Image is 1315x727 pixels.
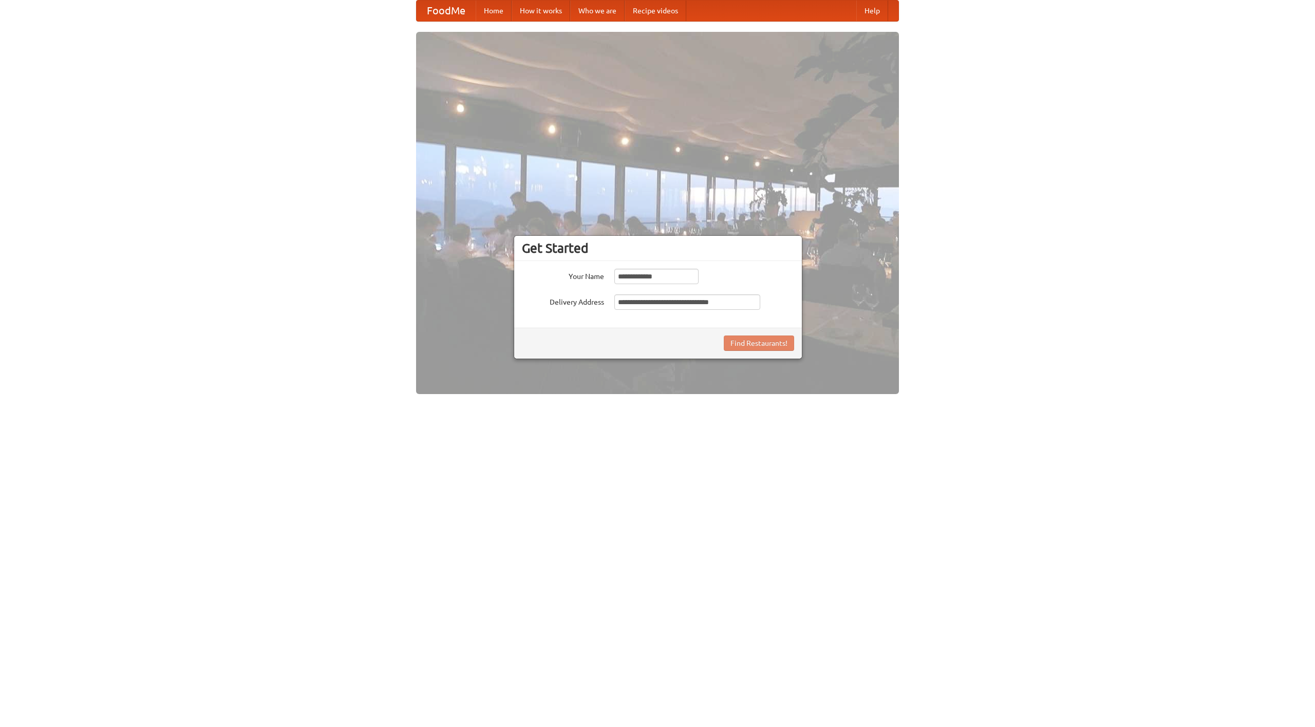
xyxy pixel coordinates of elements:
a: How it works [512,1,570,21]
a: Who we are [570,1,625,21]
label: Your Name [522,269,604,282]
label: Delivery Address [522,294,604,307]
a: FoodMe [417,1,476,21]
a: Recipe videos [625,1,686,21]
h3: Get Started [522,240,794,256]
a: Help [856,1,888,21]
a: Home [476,1,512,21]
button: Find Restaurants! [724,335,794,351]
